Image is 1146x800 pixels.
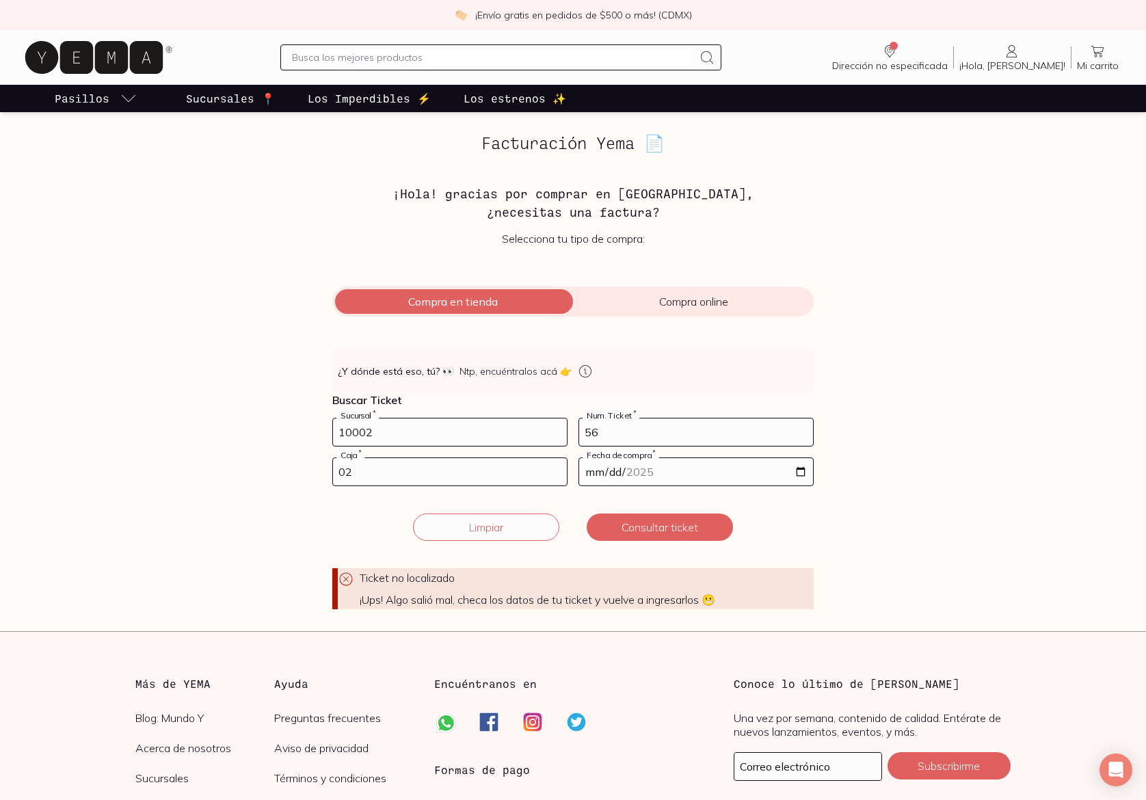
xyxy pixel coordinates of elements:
[52,85,139,112] a: pasillo-todos-link
[954,43,1071,72] a: ¡Hola, [PERSON_NAME]!
[332,232,814,245] p: Selecciona tu tipo de compra:
[587,514,733,541] button: Consultar ticket
[360,571,455,585] span: Ticket no localizado
[135,771,274,785] a: Sucursales
[959,59,1065,72] span: ¡Hola, [PERSON_NAME]!
[461,85,569,112] a: Los estrenos ✨
[888,752,1011,779] button: Subscribirme
[305,85,434,112] a: Los Imperdibles ⚡️
[183,85,278,112] a: Sucursales 📍
[135,741,274,755] a: Acerca de nosotros
[360,593,814,606] span: ¡Ups! Algo salió mal, checa los datos de tu ticket y vuelve a ingresarlos 😬
[464,90,566,107] p: Los estrenos ✨
[583,450,659,460] label: Fecha de compra
[292,49,693,66] input: Busca los mejores productos
[827,43,953,72] a: Dirección no especificada
[338,364,454,378] strong: ¿Y dónde está eso, tú?
[1077,59,1119,72] span: Mi carrito
[579,418,813,446] input: 123
[583,410,639,421] label: Num. Ticket
[135,711,274,725] a: Blog: Mundo Y
[332,185,814,221] h3: ¡Hola! gracias por comprar en [GEOGRAPHIC_DATA], ¿necesitas una factura?
[332,393,814,407] p: Buscar Ticket
[332,295,573,308] span: Compra en tienda
[734,711,1011,738] p: Una vez por semana, contenido de calidad. Entérate de nuevos lanzamientos, eventos, y más.
[274,711,413,725] a: Preguntas frecuentes
[55,90,109,107] p: Pasillos
[413,514,559,541] button: Limpiar
[274,741,413,755] a: Aviso de privacidad
[579,458,813,485] input: 14-05-2023
[832,59,948,72] span: Dirección no especificada
[332,134,814,152] h2: Facturación Yema 📄
[434,676,537,692] h3: Encuéntranos en
[475,8,692,22] p: ¡Envío gratis en pedidos de $500 o más! (CDMX)
[274,676,413,692] h3: Ayuda
[455,9,467,21] img: check
[336,410,379,421] label: Sucursal
[442,364,454,378] span: 👀
[734,676,1011,692] h3: Conoce lo último de [PERSON_NAME]
[333,458,567,485] input: 03
[274,771,413,785] a: Términos y condiciones
[308,90,431,107] p: Los Imperdibles ⚡️
[1071,43,1124,72] a: Mi carrito
[434,762,530,778] h3: Formas de pago
[135,676,274,692] h3: Más de YEMA
[573,295,814,308] span: Compra online
[186,90,275,107] p: Sucursales 📍
[1100,754,1132,786] div: Open Intercom Messenger
[459,364,572,378] span: Ntp, encuéntralos acá 👉
[734,753,881,780] input: mimail@gmail.com
[333,418,567,446] input: 728
[336,450,364,460] label: Caja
